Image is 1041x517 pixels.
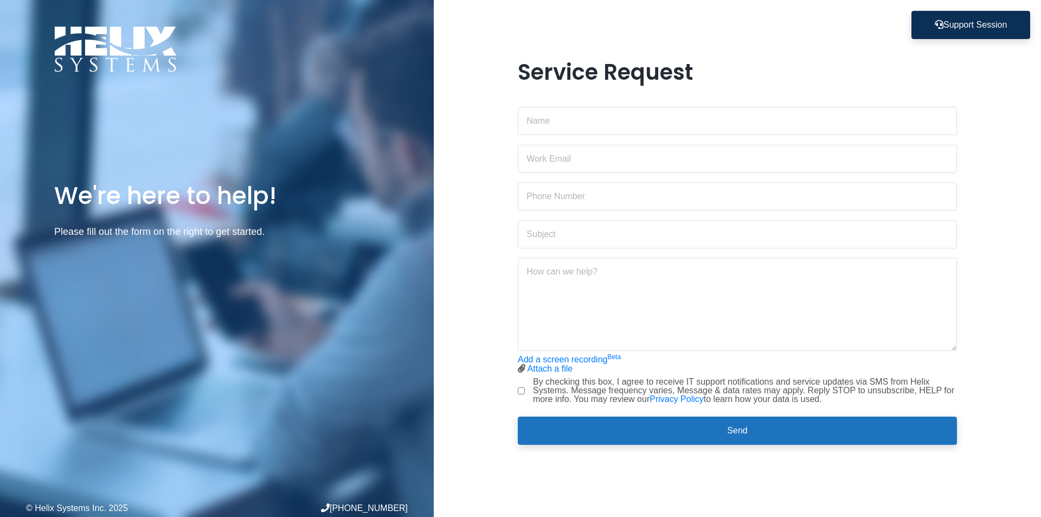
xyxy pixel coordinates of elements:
[54,26,177,72] img: Logo
[607,353,621,361] sup: Beta
[26,504,217,513] div: © Helix Systems Inc. 2025
[518,182,957,210] input: Phone Number
[518,355,621,364] a: Add a screen recordingBeta
[518,417,957,445] button: Send
[650,394,704,404] a: Privacy Policy
[518,59,957,85] h1: Service Request
[518,107,957,135] input: Name
[911,11,1030,39] button: Support Session
[54,180,380,211] h1: We're here to help!
[518,145,957,173] input: Work Email
[217,503,408,513] div: [PHONE_NUMBER]
[528,364,573,373] a: Attach a file
[533,378,957,404] label: By checking this box, I agree to receive IT support notifications and service updates via SMS fro...
[518,220,957,248] input: Subject
[54,224,380,240] p: Please fill out the form on the right to get started.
